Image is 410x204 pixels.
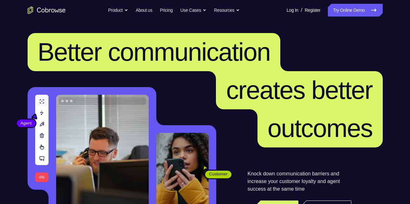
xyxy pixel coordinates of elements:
[287,4,298,17] a: Log In
[268,114,373,142] span: outcomes
[226,76,372,104] span: creates better
[248,170,351,193] p: Knock down communication barriers and increase your customer loyalty and agent success at the sam...
[301,6,302,14] span: /
[136,4,152,17] a: About us
[38,38,270,66] span: Better communication
[305,4,320,17] a: Register
[160,4,172,17] a: Pricing
[214,4,240,17] button: Resources
[108,4,128,17] button: Product
[328,4,382,17] a: Try Online Demo
[180,4,206,17] button: Use Cases
[28,6,66,14] a: Go to the home page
